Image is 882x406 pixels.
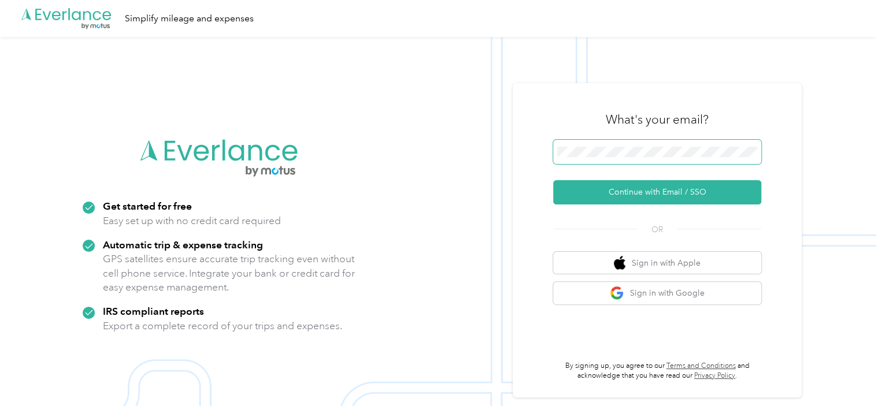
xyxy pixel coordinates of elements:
[666,362,736,370] a: Terms and Conditions
[553,361,761,381] p: By signing up, you agree to our and acknowledge that you have read our .
[103,319,342,333] p: Export a complete record of your trips and expenses.
[553,180,761,204] button: Continue with Email / SSO
[125,12,254,26] div: Simplify mileage and expenses
[103,200,192,212] strong: Get started for free
[637,224,677,236] span: OR
[614,256,625,270] img: apple logo
[553,282,761,304] button: google logoSign in with Google
[694,371,735,380] a: Privacy Policy
[103,239,263,251] strong: Automatic trip & expense tracking
[610,286,624,300] img: google logo
[553,252,761,274] button: apple logoSign in with Apple
[103,214,281,228] p: Easy set up with no credit card required
[103,252,355,295] p: GPS satellites ensure accurate trip tracking even without cell phone service. Integrate your bank...
[103,305,204,317] strong: IRS compliant reports
[606,111,709,128] h3: What's your email?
